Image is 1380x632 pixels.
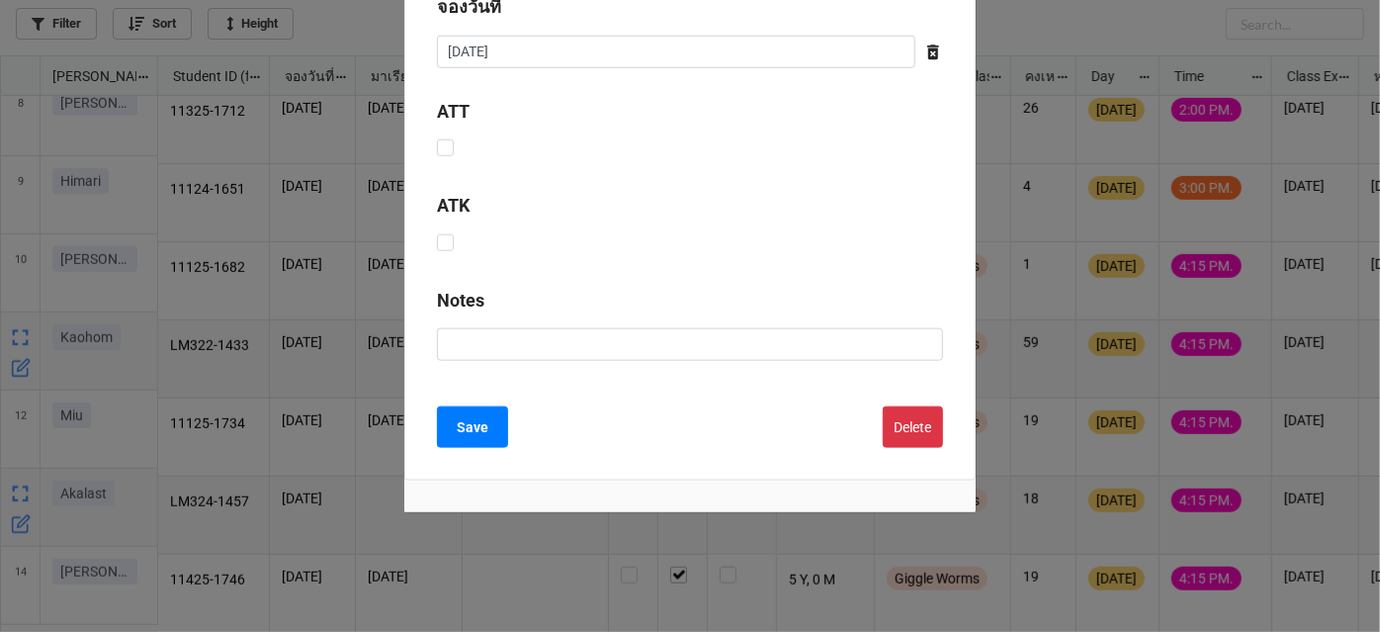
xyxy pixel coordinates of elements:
[883,406,943,448] button: Delete
[437,192,470,220] label: ATK
[437,98,470,126] label: ATT
[437,36,915,69] input: Date
[437,406,508,448] button: Save
[457,417,488,438] b: Save
[437,287,484,315] label: Notes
